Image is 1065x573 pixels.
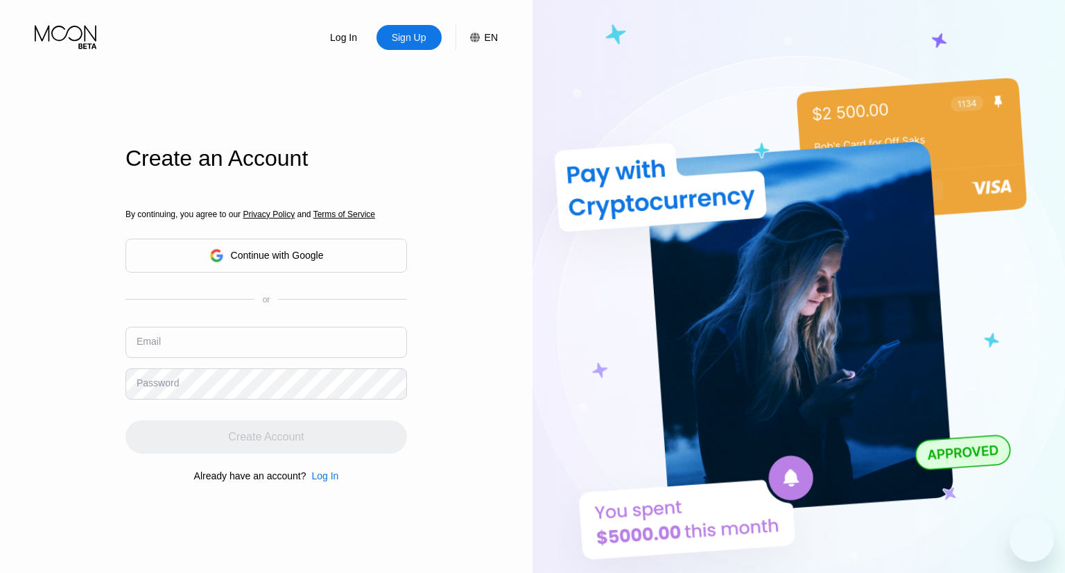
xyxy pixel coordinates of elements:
[243,209,295,219] span: Privacy Policy
[125,239,407,273] div: Continue with Google
[125,209,407,219] div: By continuing, you agree to our
[485,32,498,43] div: EN
[295,209,313,219] span: and
[125,146,407,171] div: Create an Account
[231,250,324,261] div: Continue with Google
[456,25,498,50] div: EN
[137,377,179,388] div: Password
[311,25,376,50] div: Log In
[263,295,270,305] div: or
[194,470,306,481] div: Already have an account?
[306,470,338,481] div: Log In
[1010,518,1054,562] iframe: Button to launch messaging window
[390,31,428,44] div: Sign Up
[376,25,442,50] div: Sign Up
[313,209,375,219] span: Terms of Service
[137,336,161,347] div: Email
[311,470,338,481] div: Log In
[329,31,358,44] div: Log In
